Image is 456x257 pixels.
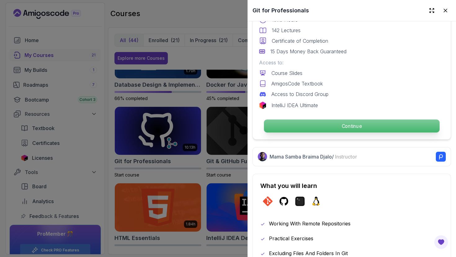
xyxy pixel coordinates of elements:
[272,27,301,34] p: 142 Lectures
[259,102,266,109] img: jetbrains logo
[264,119,440,133] button: Continue
[271,80,323,87] p: AmigosCode Textbook
[271,90,329,98] p: Access to Discord Group
[270,153,357,160] p: Mama Samba Braima Djalo /
[295,196,305,206] img: terminal logo
[279,196,289,206] img: github logo
[260,181,443,190] h2: What you will learn
[311,196,321,206] img: linux logo
[269,250,348,257] p: Excluding Files And Folders In Git
[335,154,357,160] span: Instructor
[264,120,440,133] p: Continue
[426,5,437,16] button: Expand drawer
[272,37,328,45] p: Certificate of Completion
[258,152,267,161] img: Nelson Djalo
[269,220,351,227] p: Working With Remote Repositories
[253,6,309,15] h2: Git for Professionals
[434,235,449,250] button: Open Feedback Button
[270,48,346,55] p: 15 Days Money Back Guaranteed
[269,235,313,242] p: Practical Exercises
[271,69,302,77] p: Course Slides
[263,196,273,206] img: git logo
[271,102,318,109] p: IntelliJ IDEA Ultimate
[259,59,445,66] p: Access to:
